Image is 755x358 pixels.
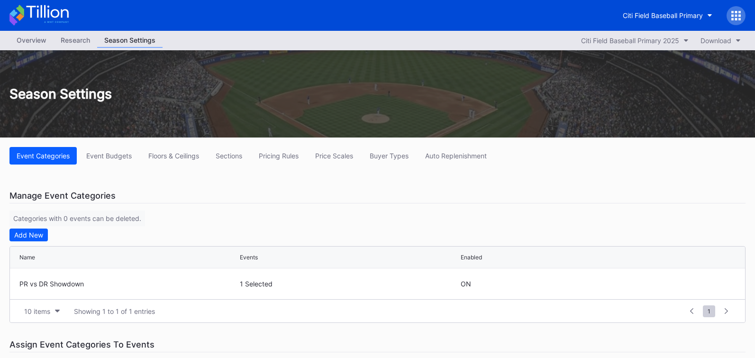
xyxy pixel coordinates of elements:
[141,147,206,165] button: Floors & Ceilings
[308,147,360,165] button: Price Scales
[703,305,715,317] span: 1
[252,147,306,165] button: Pricing Rules
[97,33,163,48] a: Season Settings
[240,280,458,288] div: 1 Selected
[616,7,719,24] button: Citi Field Baseball Primary
[461,254,482,261] div: Enabled
[148,152,199,160] div: Floors & Ceilings
[54,33,97,47] div: Research
[581,37,679,45] div: Citi Field Baseball Primary 2025
[79,147,139,165] button: Event Budgets
[209,147,249,165] button: Sections
[19,280,237,288] div: PR vs DR Showdown
[9,147,77,165] button: Event Categories
[19,305,64,318] button: 10 items
[9,188,746,203] div: Manage Event Categories
[9,211,145,226] div: Categories with 0 events can be deleted.
[576,34,693,47] button: Citi Field Baseball Primary 2025
[461,280,471,288] div: ON
[700,37,731,45] div: Download
[425,152,487,160] div: Auto Replenishment
[9,33,54,47] div: Overview
[418,147,494,165] button: Auto Replenishment
[696,34,746,47] button: Download
[370,152,409,160] div: Buyer Types
[24,307,50,315] div: 10 items
[9,337,746,352] div: Assign Event Categories To Events
[623,11,703,19] div: Citi Field Baseball Primary
[9,229,48,241] button: Add New
[14,231,43,239] div: Add New
[17,152,70,160] div: Event Categories
[315,152,353,160] div: Price Scales
[240,254,258,261] div: Events
[74,307,155,315] div: Showing 1 to 1 of 1 entries
[54,33,97,48] a: Research
[86,152,132,160] div: Event Budgets
[363,147,416,165] button: Buyer Types
[9,33,54,48] a: Overview
[259,152,299,160] div: Pricing Rules
[19,254,35,261] div: Name
[216,152,242,160] div: Sections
